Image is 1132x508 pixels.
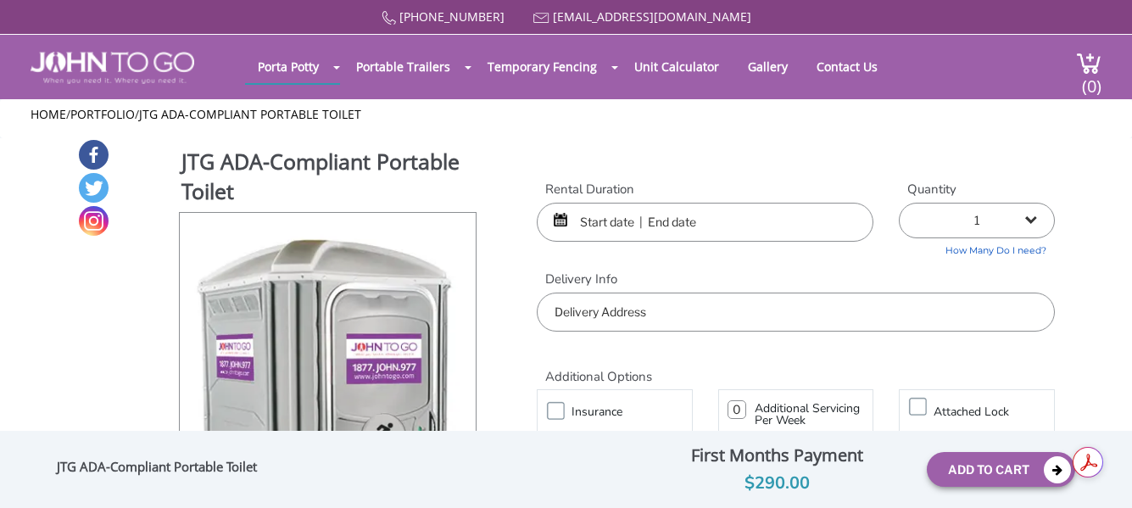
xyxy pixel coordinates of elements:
[57,459,316,481] div: JTG ADA-Compliant Portable Toilet
[899,181,1055,198] label: Quantity
[572,401,700,422] h3: Insurance
[79,206,109,236] a: Instagram
[245,50,332,83] a: Porta Potty
[1076,52,1101,75] img: cart a
[79,140,109,170] a: Facebook
[639,470,914,497] div: $290.00
[934,401,1062,422] h3: Attached lock
[804,50,890,83] a: Contact Us
[537,203,874,242] input: Start date | End date
[139,106,361,122] a: JTG ADA-Compliant Portable Toilet
[70,106,135,122] a: Portfolio
[343,50,463,83] a: Portable Trailers
[382,11,396,25] img: Call
[399,8,505,25] a: [PHONE_NUMBER]
[537,349,1055,385] h2: Additional Options
[533,13,549,24] img: Mail
[31,52,194,84] img: JOHN to go
[735,50,800,83] a: Gallery
[899,238,1055,258] a: How Many Do I need?
[639,441,914,470] div: First Months Payment
[181,147,478,210] h1: JTG ADA-Compliant Portable Toilet
[553,8,751,25] a: [EMAIL_ADDRESS][DOMAIN_NAME]
[728,400,746,419] input: 0
[537,293,1055,332] input: Delivery Address
[622,50,732,83] a: Unit Calculator
[537,271,1055,288] label: Delivery Info
[755,403,865,427] h3: Additional Servicing Per Week
[537,181,874,198] label: Rental Duration
[31,106,66,122] a: Home
[927,452,1075,487] button: Add To Cart
[31,106,1101,123] ul: / /
[1081,61,1101,98] span: (0)
[79,173,109,203] a: Twitter
[475,50,610,83] a: Temporary Fencing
